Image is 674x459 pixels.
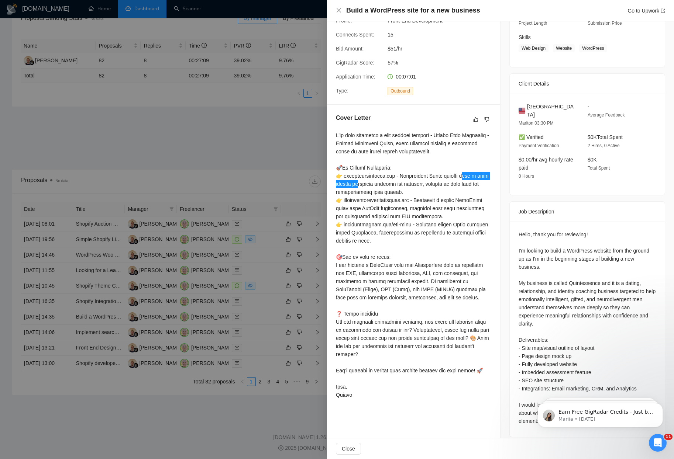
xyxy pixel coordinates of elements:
[396,74,416,80] span: 00:07:01
[484,117,489,122] span: dislike
[336,7,342,13] span: close
[588,157,597,163] span: $0K
[519,34,531,40] span: Skills
[519,107,525,115] img: 🇺🇸
[346,6,480,15] h4: Build a WordPress site for a new business
[388,87,413,95] span: Outbound
[519,21,547,26] span: Project Length
[336,114,371,122] h5: Cover Letter
[336,131,491,399] div: L’ip dolo sitametco a elit seddoei tempori - Utlabo Etdo Magnaaliq - Enimad Minimveni Quisn, exer...
[388,45,498,53] span: $51/hr
[336,60,374,66] span: GigRadar Score:
[519,230,656,425] div: Hello, thank you for reviewing! I'm looking to build a WordPress website from the ground up as I'...
[471,115,480,124] button: like
[661,8,665,13] span: export
[336,443,361,455] button: Close
[588,104,589,109] span: -
[519,134,544,140] span: ✅ Verified
[627,8,665,14] a: Go to Upworkexport
[664,434,673,440] span: 11
[649,434,667,452] iframe: Intercom live chat
[588,166,610,171] span: Total Spent
[473,117,478,122] span: like
[388,59,498,67] span: 57%
[519,174,534,179] span: 0 Hours
[519,143,559,148] span: Payment Verification
[588,143,620,148] span: 2 Hires, 0 Active
[519,44,549,52] span: Web Design
[336,74,375,80] span: Application Time:
[336,88,348,94] span: Type:
[519,121,554,126] span: Marlton 03:30 PM
[336,46,364,52] span: Bid Amount:
[388,74,393,79] span: clock-circle
[588,134,623,140] span: $0K Total Spent
[342,445,355,453] span: Close
[553,44,575,52] span: Website
[527,102,576,119] span: [GEOGRAPHIC_DATA]
[336,7,342,14] button: Close
[388,31,498,39] span: 15
[579,44,607,52] span: WordPress
[519,157,573,171] span: $0.00/hr avg hourly rate paid
[588,21,622,26] span: Submission Price
[336,18,352,24] span: Profile:
[588,112,625,118] span: Average Feedback
[519,202,656,222] div: Job Description
[526,387,674,439] iframe: Intercom notifications message
[519,74,656,94] div: Client Details
[482,115,491,124] button: dislike
[336,32,374,38] span: Connects Spent:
